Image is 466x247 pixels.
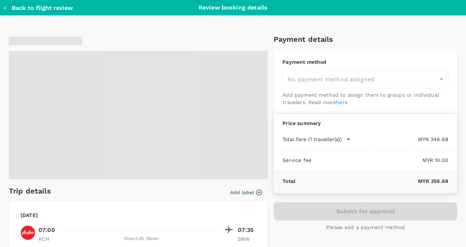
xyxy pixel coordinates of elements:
[351,136,448,143] p: MYR 346.68
[282,156,311,164] p: Service fee
[230,189,262,196] button: Add label
[21,225,35,240] img: AK
[326,224,405,231] p: Please add a payment method
[238,226,256,235] p: 07:35
[3,4,73,12] button: Back to flight review
[199,3,267,12] p: Review booking details
[238,235,256,243] p: SBW
[295,177,448,185] p: MYR 356.68
[282,136,351,143] button: Total fare (1 traveller(s))
[61,235,222,243] div: Direct , 0h 35min
[21,211,38,219] p: [DATE]
[282,177,295,185] p: Total
[38,226,55,235] p: 07:00
[282,136,342,143] p: Total fare (1 traveller(s))
[9,185,51,197] h6: Trip details
[336,99,348,105] a: here
[282,91,448,106] p: Add payment method to assign them to groups or individual travelers. Read more
[282,119,448,127] p: Price summary
[274,33,457,45] h6: Payment details
[282,58,448,66] p: Payment method
[38,235,57,243] p: KCH
[311,156,448,164] p: MYR 10.00
[282,70,448,88] div: No payment method assigned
